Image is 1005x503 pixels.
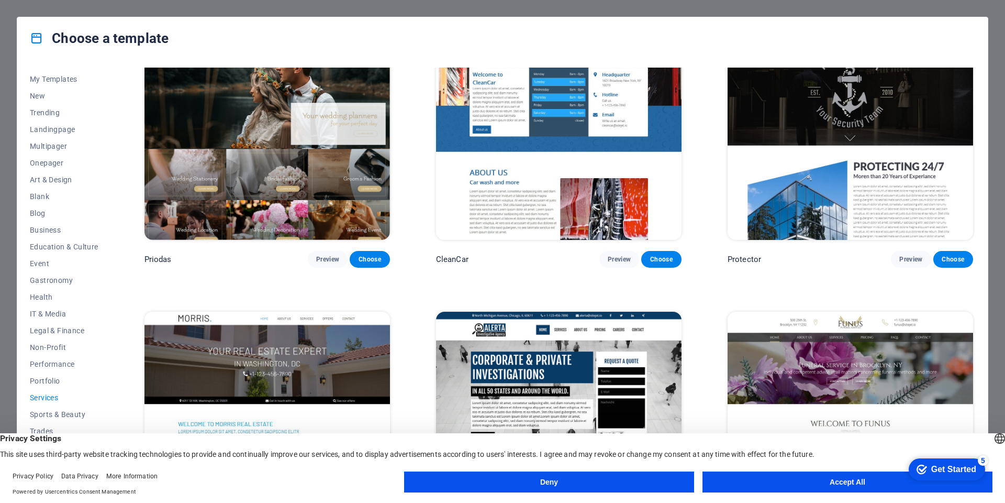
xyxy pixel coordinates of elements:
button: Gastronomy [30,272,98,289]
span: Gastronomy [30,276,98,285]
span: New [30,92,98,100]
button: Choose [350,251,389,268]
span: Choose [650,255,673,264]
span: Non-Profit [30,343,98,352]
div: Get Started [31,12,76,21]
span: IT & Media [30,310,98,318]
button: Sports & Beauty [30,406,98,423]
button: Preview [599,251,639,268]
button: Event [30,255,98,272]
button: Performance [30,356,98,373]
span: Multipager [30,142,98,150]
button: Choose [933,251,973,268]
span: Business [30,226,98,234]
button: Education & Culture [30,238,98,255]
img: CleanCar [436,14,682,240]
button: Business [30,222,98,238]
span: Blog [30,209,98,217]
button: Health [30,289,98,305]
div: 5 [77,2,88,13]
img: Priodas [144,14,390,240]
button: New [30,88,98,104]
span: Art & Design [30,176,98,184]
p: Protector [728,254,761,265]
p: CleanCar [436,254,468,265]
button: Blog [30,205,98,222]
button: Preview [891,251,931,268]
button: Preview [308,251,348,268]
span: Preview [316,255,339,264]
span: Choose [942,255,965,264]
span: Performance [30,360,98,368]
span: Services [30,393,98,402]
p: Priodas [144,254,172,265]
button: Onepager [30,155,98,171]
button: Blank [30,188,98,205]
div: Get Started 5 items remaining, 0% complete [8,5,85,27]
span: My Templates [30,75,98,83]
button: My Templates [30,71,98,88]
button: Choose [641,251,681,268]
span: Preview [899,255,922,264]
span: Event [30,259,98,268]
span: Preview [608,255,631,264]
button: Legal & Finance [30,322,98,339]
button: Trending [30,104,98,121]
button: Trades [30,423,98,440]
span: Sports & Beauty [30,410,98,419]
button: Non-Profit [30,339,98,356]
button: Multipager [30,138,98,155]
span: Blank [30,192,98,201]
h4: Choose a template [30,30,169,47]
span: Health [30,293,98,301]
span: Portfolio [30,377,98,385]
button: IT & Media [30,305,98,322]
span: Legal & Finance [30,326,98,335]
img: Protector [728,14,973,240]
button: Services [30,389,98,406]
span: Trades [30,427,98,435]
button: Art & Design [30,171,98,188]
button: Portfolio [30,373,98,389]
span: Onepager [30,159,98,167]
span: Education & Culture [30,243,98,251]
span: Trending [30,108,98,117]
button: Landingpage [30,121,98,138]
span: Choose [358,255,381,264]
span: Landingpage [30,125,98,134]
